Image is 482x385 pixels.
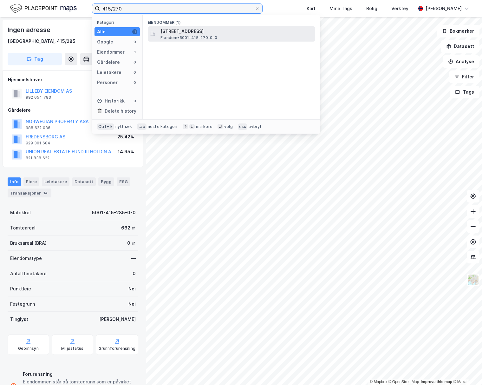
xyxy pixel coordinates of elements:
input: Søk på adresse, matrikkel, gårdeiere, leietakere eller personer [100,4,255,13]
a: Mapbox [370,380,387,384]
a: OpenStreetMap [388,380,419,384]
div: 0 [133,270,136,277]
div: Festegrunn [10,300,35,308]
div: Verktøy [391,5,408,12]
div: [PERSON_NAME] [426,5,462,12]
div: ESG [117,177,130,186]
div: 821 838 622 [26,156,49,161]
div: Bolig [366,5,377,12]
div: Grunnforurensning [99,346,135,351]
div: 662 ㎡ [121,224,136,232]
div: Kategori [97,20,140,25]
div: 0 [132,60,137,65]
div: 988 622 036 [26,125,50,130]
iframe: Chat Widget [450,355,482,385]
div: Forurensning [23,370,136,378]
div: Kart [307,5,316,12]
div: 0 [132,98,137,103]
div: Nei [128,285,136,293]
div: Hjemmelshaver [8,76,138,83]
div: Gårdeiere [8,106,138,114]
div: 14 [42,190,49,196]
button: Analyse [443,55,479,68]
div: Gårdeiere [97,58,120,66]
div: 992 654 783 [26,95,51,100]
div: Nei [128,300,136,308]
div: Punktleie [10,285,31,293]
div: Delete history [105,107,136,115]
div: Eiendommer (1) [143,15,320,26]
img: Z [467,274,479,286]
div: 14.95% [118,148,134,156]
button: Tags [450,86,479,98]
div: markere [196,124,212,129]
div: — [131,255,136,262]
span: Eiendom • 5001-415-270-0-0 [160,35,217,40]
button: Filter [449,70,479,83]
button: Bokmerker [437,25,479,37]
div: Datasett [72,177,96,186]
div: [GEOGRAPHIC_DATA], 415/285 [8,37,75,45]
div: velg [224,124,233,129]
div: Info [8,177,21,186]
div: [PERSON_NAME] [99,315,136,323]
div: Tinglyst [10,315,28,323]
div: Eiere [23,177,39,186]
div: tab [137,123,147,130]
div: 0 ㎡ [127,239,136,247]
div: Bruksareal (BRA) [10,239,47,247]
div: 5001-415-285-0-0 [92,209,136,216]
div: Alle [97,28,106,36]
div: neste kategori [148,124,178,129]
span: [STREET_ADDRESS] [160,28,313,35]
div: Personer [97,79,118,86]
div: 1 [132,50,137,55]
div: Tomteareal [10,224,36,232]
div: 929 301 684 [26,141,50,146]
div: Google [97,38,113,46]
div: 0 [132,39,137,44]
div: 0 [132,70,137,75]
a: Improve this map [421,380,452,384]
button: Datasett [441,40,479,53]
div: Leietakere [97,69,121,76]
div: Ctrl + k [97,123,114,130]
div: 25.42% [117,133,134,141]
div: Leietakere [42,177,69,186]
div: Miljøstatus [61,346,83,351]
div: Antall leietakere [10,270,47,277]
div: Historikk [97,97,125,105]
div: Transaksjoner [8,189,51,197]
div: nytt søk [115,124,132,129]
div: 0 [132,80,137,85]
div: Geoinnsyn [18,346,39,351]
div: Mine Tags [329,5,352,12]
div: Bygg [98,177,114,186]
div: esc [238,123,248,130]
div: Matrikkel [10,209,31,216]
div: 1 [132,29,137,34]
div: Eiendommer [97,48,125,56]
div: Eiendomstype [10,255,42,262]
button: Tag [8,53,62,65]
img: logo.f888ab2527a4732fd821a326f86c7f29.svg [10,3,77,14]
div: avbryt [249,124,262,129]
div: Ingen adresse [8,25,51,35]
